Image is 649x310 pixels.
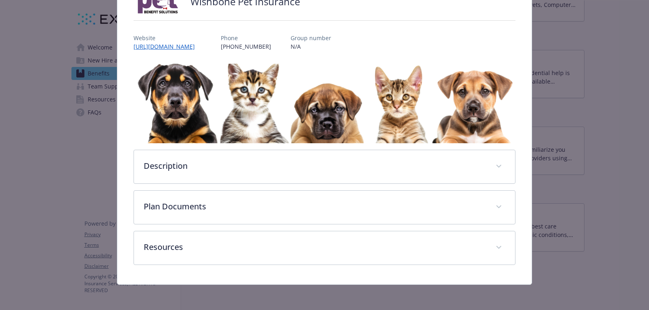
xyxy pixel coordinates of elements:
[221,42,271,51] p: [PHONE_NUMBER]
[134,64,515,143] img: banner
[134,150,515,183] div: Description
[134,34,201,42] p: Website
[134,231,515,265] div: Resources
[221,34,271,42] p: Phone
[291,42,331,51] p: N/A
[134,191,515,224] div: Plan Documents
[144,160,486,172] p: Description
[291,34,331,42] p: Group number
[144,241,486,253] p: Resources
[134,43,201,50] a: [URL][DOMAIN_NAME]
[144,200,486,213] p: Plan Documents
